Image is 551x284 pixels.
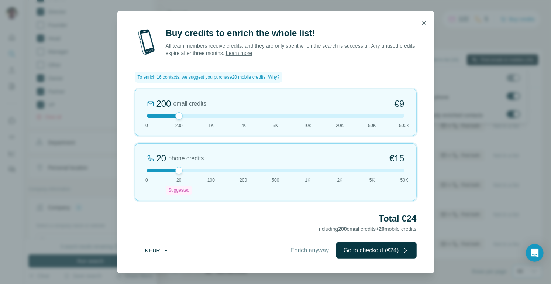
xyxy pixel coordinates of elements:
[207,177,215,184] span: 100
[138,74,267,81] span: To enrich 16 contacts, we suggest you purchase 20 mobile credits .
[399,122,409,129] span: 500K
[135,213,417,225] h2: Total €24
[176,177,181,184] span: 20
[156,153,166,164] div: 20
[241,122,246,129] span: 2K
[240,177,247,184] span: 200
[336,242,416,259] button: Go to checkout (€24)
[273,122,278,129] span: 5K
[226,50,252,56] a: Learn more
[400,177,408,184] span: 50K
[145,177,148,184] span: 0
[272,177,279,184] span: 500
[305,177,310,184] span: 1K
[338,226,347,232] span: 200
[526,244,544,262] div: Open Intercom Messenger
[156,98,171,110] div: 200
[304,122,311,129] span: 10K
[168,154,204,163] span: phone credits
[175,122,183,129] span: 200
[145,122,148,129] span: 0
[336,122,344,129] span: 20K
[166,186,192,195] div: Suggested
[283,242,336,259] button: Enrich anyway
[368,122,376,129] span: 50K
[166,42,417,57] p: All team members receive credits, and they are only spent when the search is successful. Any unus...
[173,99,207,108] span: email credits
[317,226,416,232] span: Including email credits + mobile credits
[135,27,158,57] img: mobile-phone
[268,75,280,80] span: Why?
[369,177,375,184] span: 5K
[337,177,343,184] span: 2K
[379,226,385,232] span: 20
[140,244,174,257] button: € EUR
[209,122,214,129] span: 1K
[389,153,404,164] span: €15
[290,246,329,255] span: Enrich anyway
[395,98,404,110] span: €9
